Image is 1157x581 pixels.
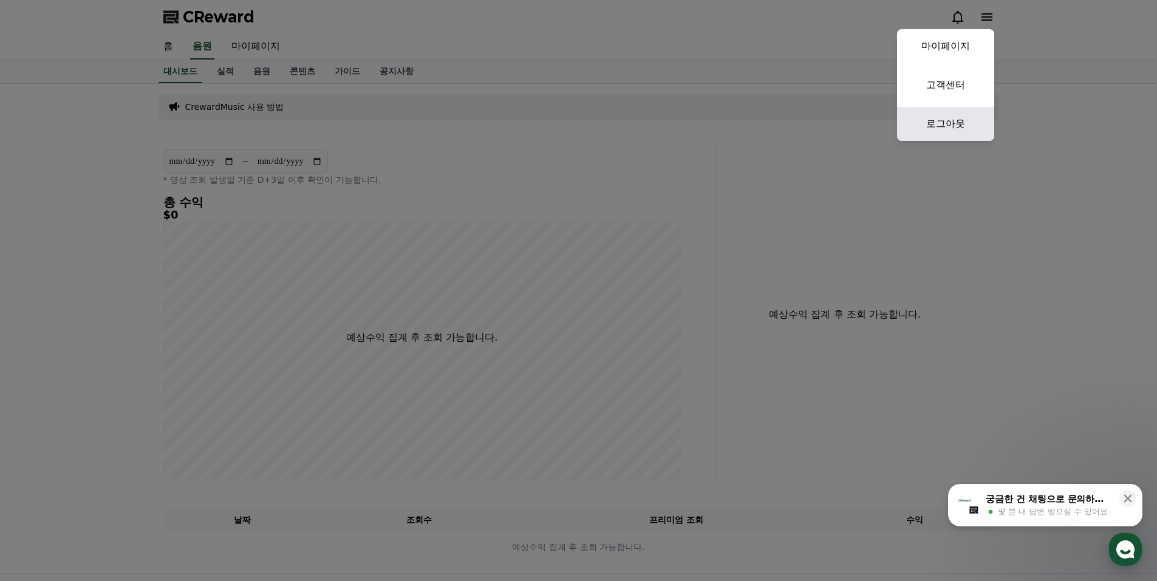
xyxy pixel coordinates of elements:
a: 홈 [4,385,80,415]
button: 마이페이지 고객센터 로그아웃 [897,29,994,141]
a: 설정 [157,385,233,415]
span: 설정 [188,403,202,413]
span: 대화 [111,404,126,413]
span: 홈 [38,403,46,413]
a: 고객센터 [897,68,994,102]
a: 로그아웃 [897,107,994,141]
a: 대화 [80,385,157,415]
a: 마이페이지 [897,29,994,63]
